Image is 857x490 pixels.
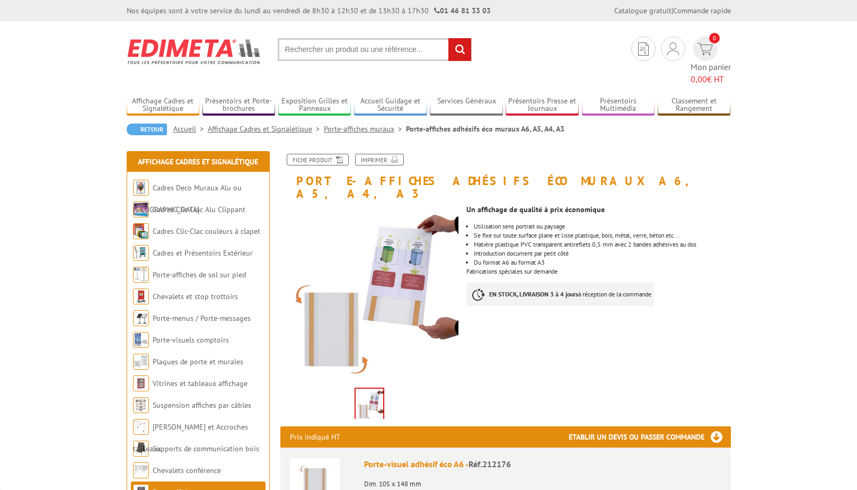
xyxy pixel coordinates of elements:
[667,42,679,55] img: devis rapide
[364,473,721,488] p: Dim. 105 x 148 mm
[278,38,472,61] input: Rechercher un produit ou une référence...
[355,154,404,165] a: Imprimer
[133,180,149,196] img: Cadres Deco Muraux Alu ou Bois
[356,389,383,422] img: porte_visuels_muraux_212176.jpg
[133,332,149,348] img: Porte-visuels comptoirs
[469,459,511,469] span: Réf.212176
[466,205,605,214] strong: Un affichage de qualité à prix économique
[153,357,243,366] a: Plaques de porte et murales
[133,223,149,239] img: Cadres Clic-Clac couleurs à clapet
[133,245,149,261] img: Cadres et Présentoirs Extérieur
[287,154,349,165] a: Fiche produit
[474,241,730,248] p: Matière plastique PVC transparent antireflets 0,5 mm avec 2 bandes adhésives au dos
[466,200,738,317] div: Fabrications spéciales sur demande
[127,32,262,71] img: Edimeta
[153,335,229,345] a: Porte-visuels comptoirs
[133,310,149,326] img: Porte-menus / Porte-messages
[434,6,491,15] strong: 01 46 81 33 03
[133,422,248,453] a: [PERSON_NAME] et Accroches tableaux
[153,205,245,214] a: Cadres Clic-Clac Alu Clippant
[133,397,149,413] img: Suspension affiches par câbles
[448,38,471,61] input: rechercher
[466,283,654,306] p: à réception de la commande
[133,288,149,304] img: Chevalets et stop trottoirs
[133,183,242,214] a: Cadres Deco Muraux Alu ou [GEOGRAPHIC_DATA]
[474,259,730,266] li: Du format A6 au format A3
[691,61,731,85] span: Mon panier
[153,270,246,279] a: Porte-affiches de sol sur pied
[614,6,672,15] a: Catalogue gratuit
[153,379,248,388] a: Vitrines et tableaux affichage
[474,232,730,239] li: Se fixe sur toute surface plane et lisse:plastique, bois, métal, verre, béton etc...
[133,267,149,283] img: Porte-affiches de sol sur pied
[673,6,731,15] a: Commande rapide
[208,124,324,134] a: Affichage Cadres et Signalétique
[324,124,406,134] a: Porte-affiches muraux
[153,313,251,323] a: Porte-menus / Porte-messages
[127,124,167,135] a: Retour
[127,97,200,114] a: Affichage Cadres et Signalétique
[697,43,713,55] img: devis rapide
[153,444,259,453] a: Supports de communication bois
[138,157,258,167] a: Affichage Cadres et Signalétique
[691,74,707,84] span: 0,00
[202,97,276,114] a: Présentoirs et Porte-brochures
[133,419,149,435] img: Cimaises et Accroches tableaux
[127,5,491,16] div: Nos équipes sont à votre service du lundi au vendredi de 8h30 à 12h30 et de 13h30 à 17h30
[364,458,721,470] div: Porte-visuel adhésif éco A6 -
[691,37,731,85] a: devis rapide 0 Mon panier 0,00€ HT
[153,400,251,410] a: Suspension affiches par câbles
[290,426,340,448] p: Prix indiqué HT
[133,462,149,478] img: Chevalets conférence
[153,292,238,301] a: Chevalets et stop trottoirs
[474,250,730,257] li: Introduction document par petit côté
[582,97,655,114] a: Présentoirs Multimédia
[569,426,731,448] h3: Etablir un devis ou passer commande
[133,354,149,370] img: Plaques de porte et murales
[272,154,739,200] h1: Porte-affiches adhésifs éco muraux A6, A5, A4, A3
[278,97,351,114] a: Exposition Grilles et Panneaux
[430,97,503,114] a: Services Généraux
[173,124,208,134] a: Accueil
[489,290,578,298] strong: EN STOCK, LIVRAISON 3 à 4 jours
[280,205,459,384] img: porte_visuels_muraux_212176.jpg
[354,97,427,114] a: Accueil Guidage et Sécurité
[614,5,731,16] div: |
[153,248,253,258] a: Cadres et Présentoirs Extérieur
[709,33,720,43] span: 0
[691,73,731,85] span: € HT
[153,466,221,475] a: Chevalets conférence
[658,97,731,114] a: Classement et Rangement
[638,42,649,56] img: devis rapide
[406,124,564,134] li: Porte-affiches adhésifs éco muraux A6, A5, A4, A3
[474,223,730,230] li: Utilisation sens portrait ou paysage
[133,375,149,391] img: Vitrines et tableaux affichage
[506,97,579,114] a: Présentoirs Presse et Journaux
[153,226,260,236] a: Cadres Clic-Clac couleurs à clapet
